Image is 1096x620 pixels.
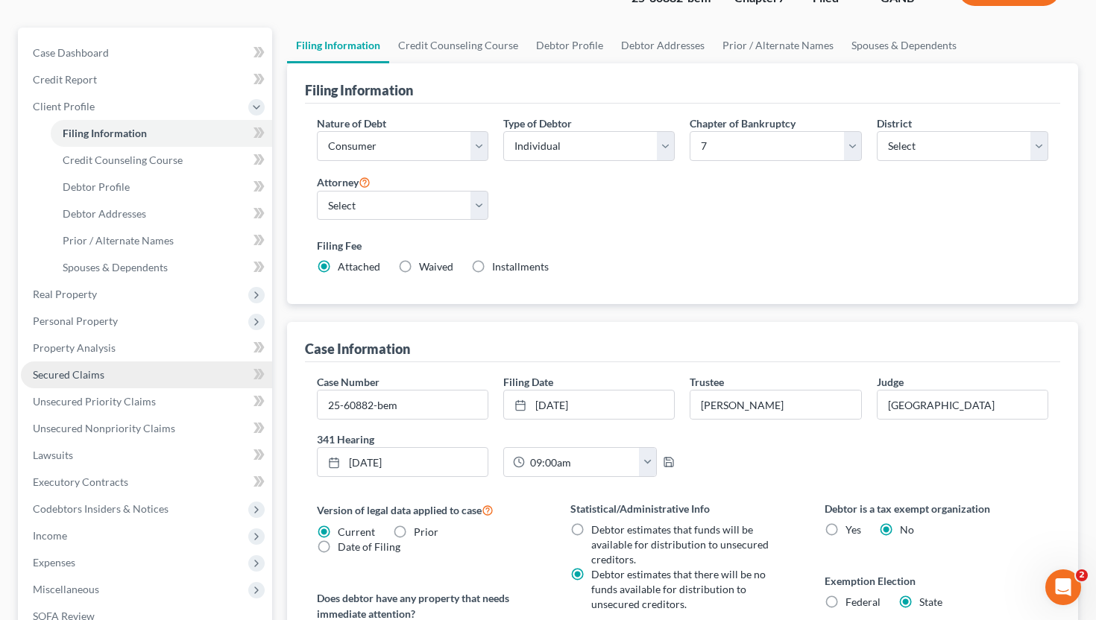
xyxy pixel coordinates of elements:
[63,234,174,247] span: Prior / Alternate Names
[318,448,488,476] a: [DATE]
[33,422,175,434] span: Unsecured Nonpriority Claims
[843,28,966,63] a: Spouses & Dependents
[877,116,912,131] label: District
[305,81,413,99] div: Filing Information
[51,120,272,147] a: Filing Information
[51,200,272,227] a: Debtor Addresses
[21,66,272,93] a: Credit Report
[503,116,572,131] label: Type of Debtor
[1076,569,1088,581] span: 2
[900,523,914,536] span: No
[33,529,67,542] span: Income
[878,390,1048,419] input: --
[504,390,674,419] a: [DATE]
[63,207,146,220] span: Debtor Addresses
[33,288,97,300] span: Real Property
[317,173,371,191] label: Attorney
[63,127,147,139] span: Filing Information
[317,374,379,390] label: Case Number
[21,361,272,388] a: Secured Claims
[33,475,128,488] span: Executory Contracts
[318,390,488,419] input: Enter case number...
[419,260,453,273] span: Waived
[525,448,640,476] input: -- : --
[21,415,272,442] a: Unsecured Nonpriority Claims
[33,556,75,569] span: Expenses
[612,28,714,63] a: Debtor Addresses
[877,374,904,390] label: Judge
[305,340,410,358] div: Case Information
[389,28,527,63] a: Credit Counseling Course
[919,595,942,608] span: State
[338,540,400,553] span: Date of Filing
[33,395,156,408] span: Unsecured Priority Claims
[690,116,796,131] label: Chapter of Bankruptcy
[845,523,861,536] span: Yes
[51,174,272,200] a: Debtor Profile
[33,46,109,59] span: Case Dashboard
[21,335,272,361] a: Property Analysis
[51,147,272,174] a: Credit Counseling Course
[690,374,724,390] label: Trustee
[21,39,272,66] a: Case Dashboard
[309,431,683,447] label: 341 Hearing
[317,238,1049,253] label: Filing Fee
[63,154,183,166] span: Credit Counseling Course
[570,501,795,516] label: Statistical/Administrative Info
[825,501,1049,516] label: Debtor is a tax exempt organization
[527,28,612,63] a: Debtor Profile
[714,28,843,63] a: Prior / Alternate Names
[21,388,272,415] a: Unsecured Priority Claims
[690,390,860,419] input: --
[503,374,553,390] label: Filing Date
[287,28,389,63] a: Filing Information
[845,595,881,608] span: Federal
[63,261,168,273] span: Spouses & Dependents
[1045,569,1081,605] iframe: Intercom live chat
[33,583,99,595] span: Miscellaneous
[51,254,272,281] a: Spouses & Dependents
[338,260,380,273] span: Attached
[51,227,272,254] a: Prior / Alternate Names
[414,525,438,538] span: Prior
[825,573,1049,589] label: Exemption Election
[21,469,272,496] a: Executory Contracts
[33,368,104,381] span: Secured Claims
[492,260,549,273] span: Installments
[317,116,386,131] label: Nature of Debt
[338,525,375,538] span: Current
[33,341,116,354] span: Property Analysis
[21,442,272,469] a: Lawsuits
[63,180,130,193] span: Debtor Profile
[591,568,766,610] span: Debtor estimates that there will be no funds available for distribution to unsecured creditors.
[591,523,769,566] span: Debtor estimates that funds will be available for distribution to unsecured creditors.
[33,100,95,113] span: Client Profile
[33,449,73,461] span: Lawsuits
[33,314,118,327] span: Personal Property
[33,73,97,86] span: Credit Report
[33,502,169,515] span: Codebtors Insiders & Notices
[317,501,541,519] label: Version of legal data applied to case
